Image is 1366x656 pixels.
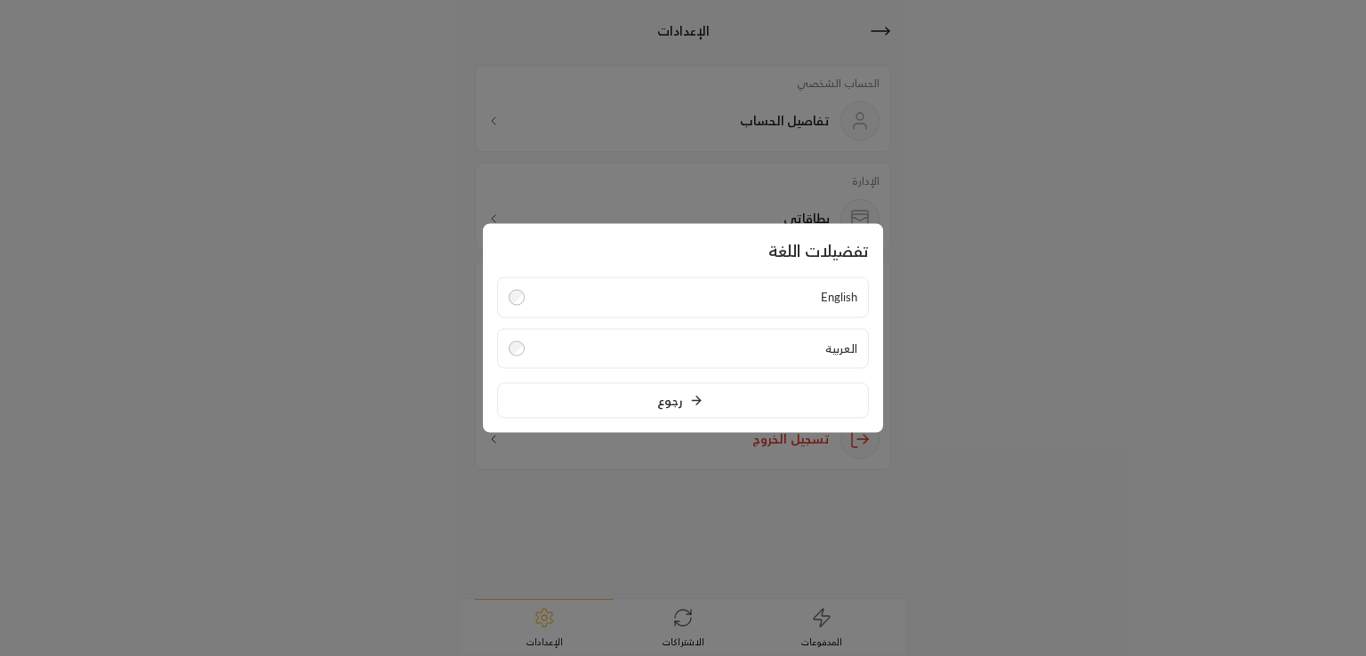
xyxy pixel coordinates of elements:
[497,238,869,263] span: تفضيلات اللغة
[497,277,869,318] label: English
[509,340,525,356] input: العربية
[509,290,525,306] input: English
[497,328,869,369] label: العربية
[497,383,869,419] button: رجوع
